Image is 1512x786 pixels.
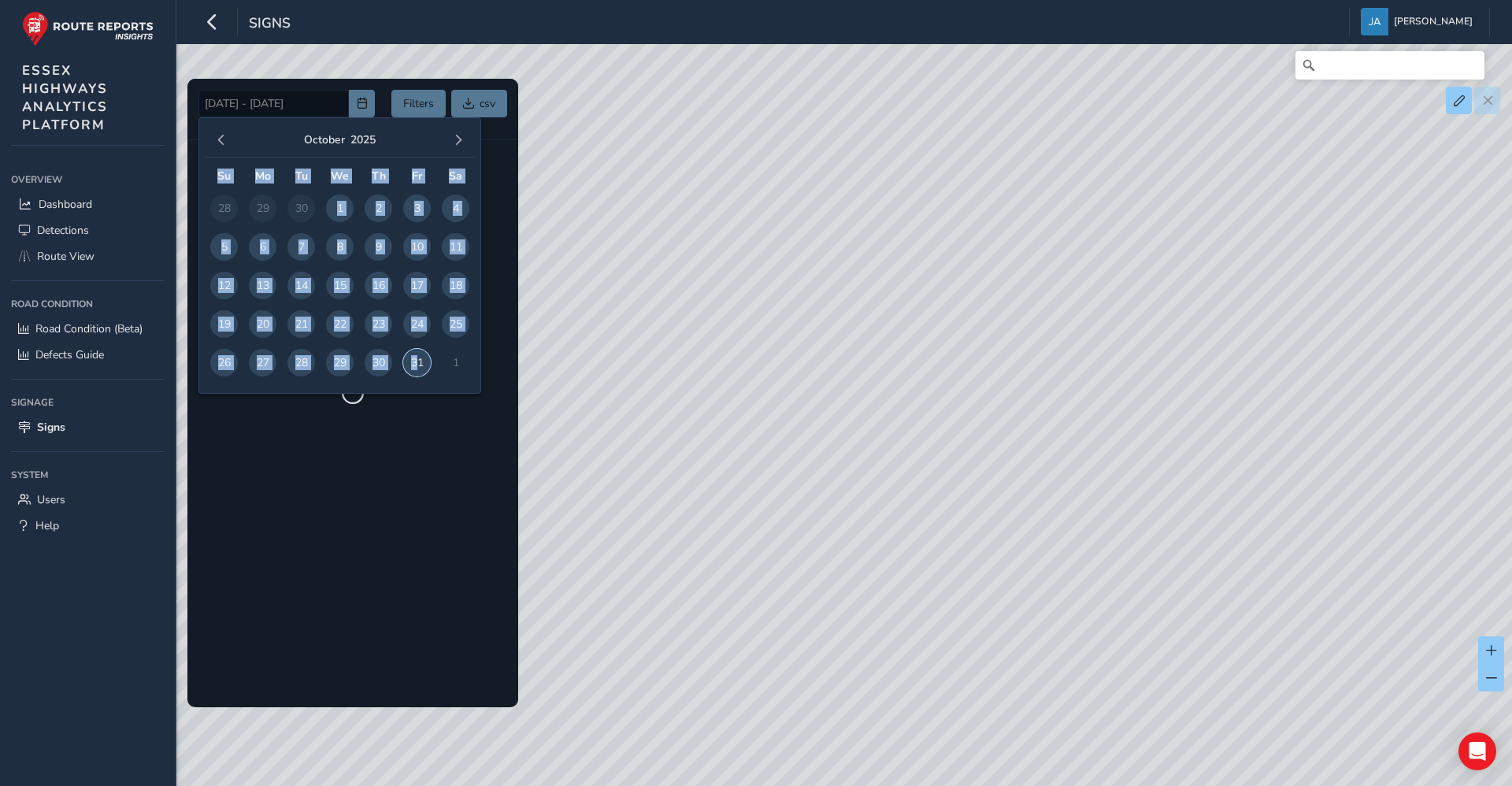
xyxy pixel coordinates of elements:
[249,310,276,338] span: 20
[255,169,271,184] span: Mo
[403,272,431,299] span: 17
[249,349,276,376] span: 27
[350,132,376,147] button: 2025
[331,169,349,184] span: We
[11,487,165,513] a: Users
[249,233,276,261] span: 6
[37,492,65,507] span: Users
[403,310,431,338] span: 24
[217,169,231,184] span: Su
[287,272,315,299] span: 14
[295,169,308,184] span: Tu
[35,518,59,533] span: Help
[365,195,392,222] span: 2
[403,195,431,222] span: 3
[449,169,462,184] span: Sa
[412,169,422,184] span: Fr
[11,463,165,487] div: System
[37,420,65,435] span: Signs
[249,13,291,35] span: Signs
[11,292,165,316] div: Road Condition
[22,61,108,134] span: ESSEX HIGHWAYS ANALYTICS PLATFORM
[210,310,238,338] span: 19
[372,169,386,184] span: Th
[403,233,431,261] span: 10
[11,191,165,217] a: Dashboard
[1458,732,1496,770] div: Open Intercom Messenger
[11,342,165,368] a: Defects Guide
[11,243,165,269] a: Route View
[39,197,92,212] span: Dashboard
[1295,51,1484,80] input: Search
[287,349,315,376] span: 28
[22,11,154,46] img: rr logo
[304,132,345,147] button: October
[326,310,354,338] span: 22
[326,233,354,261] span: 8
[365,310,392,338] span: 23
[442,195,469,222] span: 4
[326,272,354,299] span: 15
[287,233,315,261] span: 7
[249,272,276,299] span: 13
[11,513,165,539] a: Help
[11,168,165,191] div: Overview
[287,310,315,338] span: 21
[1361,8,1478,35] button: [PERSON_NAME]
[442,233,469,261] span: 11
[37,223,89,238] span: Detections
[37,249,94,264] span: Route View
[210,349,238,376] span: 26
[365,233,392,261] span: 9
[1361,8,1388,35] img: diamond-layout
[326,195,354,222] span: 1
[11,391,165,414] div: Signage
[442,310,469,338] span: 25
[365,349,392,376] span: 30
[1394,8,1473,35] span: [PERSON_NAME]
[365,272,392,299] span: 16
[35,347,104,362] span: Defects Guide
[11,217,165,243] a: Detections
[210,233,238,261] span: 5
[210,272,238,299] span: 12
[35,321,143,336] span: Road Condition (Beta)
[11,316,165,342] a: Road Condition (Beta)
[326,349,354,376] span: 29
[11,414,165,440] a: Signs
[403,349,431,376] span: 31
[442,272,469,299] span: 18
